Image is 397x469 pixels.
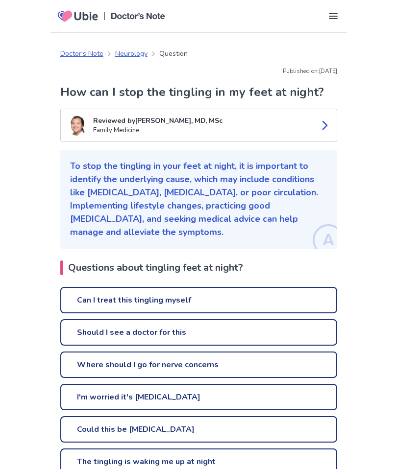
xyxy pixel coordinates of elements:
h2: Questions about tingling feet at night? [60,260,337,275]
p: Published on: [DATE] [60,67,337,75]
img: Kenji Taylor [67,115,87,136]
p: To stop the tingling in your feet at night, it is important to identify the underlying cause, whi... [70,160,327,239]
a: Could this be [MEDICAL_DATA] [60,416,337,443]
h1: How can I stop the tingling in my feet at night? [60,83,337,101]
a: Where should I go for nerve concerns [60,352,337,378]
a: Kenji TaylorReviewed by[PERSON_NAME], MD, MScFamily Medicine [60,109,337,142]
a: Neurology [115,48,148,59]
p: Reviewed by [PERSON_NAME], MD, MSc [93,116,311,126]
a: Can I treat this tingling myself [60,287,337,313]
a: I'm worried it's [MEDICAL_DATA] [60,384,337,410]
p: Question [159,48,188,59]
a: Doctor's Note [60,48,103,59]
a: Should I see a doctor for this [60,319,337,346]
img: Doctors Note Logo [111,13,165,20]
p: Family Medicine [93,126,311,136]
nav: breadcrumb [60,48,188,59]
